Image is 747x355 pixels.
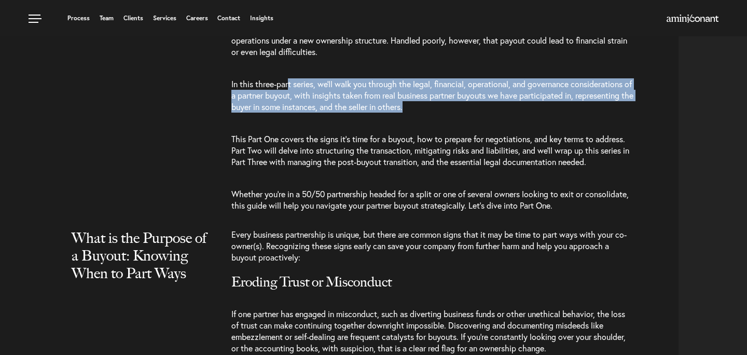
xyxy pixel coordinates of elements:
[153,15,176,21] a: Services
[123,15,143,21] a: Clients
[217,15,240,21] a: Contact
[67,15,90,21] a: Process
[231,188,629,211] span: Whether you’re in a 50/50 partnership headed for a split or one of several owners looking to exit...
[100,15,114,21] a: Team
[186,15,208,21] a: Careers
[231,274,392,290] span: Eroding Trust or Misconduct
[667,15,718,23] img: Amini & Conant
[250,15,273,21] a: Insights
[231,133,629,167] span: This Part One covers the signs it’s time for a buyout, how to prepare for negotiations, and key t...
[231,229,627,263] span: Every business partnership is unique, but there are common signs that it may be time to part ways...
[231,78,633,112] span: In this three-part series, we’ll walk you through the legal, financial, operational, and governan...
[231,308,626,353] span: If one partner has engaged in misconduct, such as diverting business funds or other unethical beh...
[667,15,718,23] a: Home
[72,229,209,303] h2: What is the Purpose of a Buyout: Knowing When to Part Ways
